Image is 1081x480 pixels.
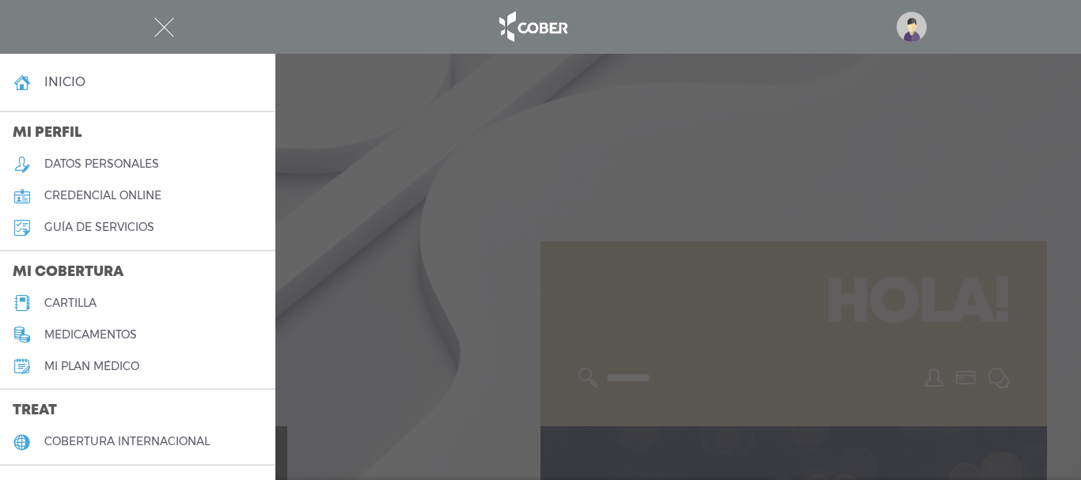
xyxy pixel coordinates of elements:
[44,157,159,171] h5: datos personales
[44,360,139,373] h5: Mi plan médico
[44,297,97,310] h5: cartilla
[44,221,154,234] h5: guía de servicios
[44,74,85,89] h4: inicio
[897,12,927,42] img: profile-placeholder.svg
[154,17,174,37] img: Cober_menu-close-white.svg
[491,8,574,46] img: logo_cober_home-white.png
[44,189,161,202] h5: credencial online
[44,435,210,448] h5: cobertura internacional
[44,328,137,342] h5: medicamentos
